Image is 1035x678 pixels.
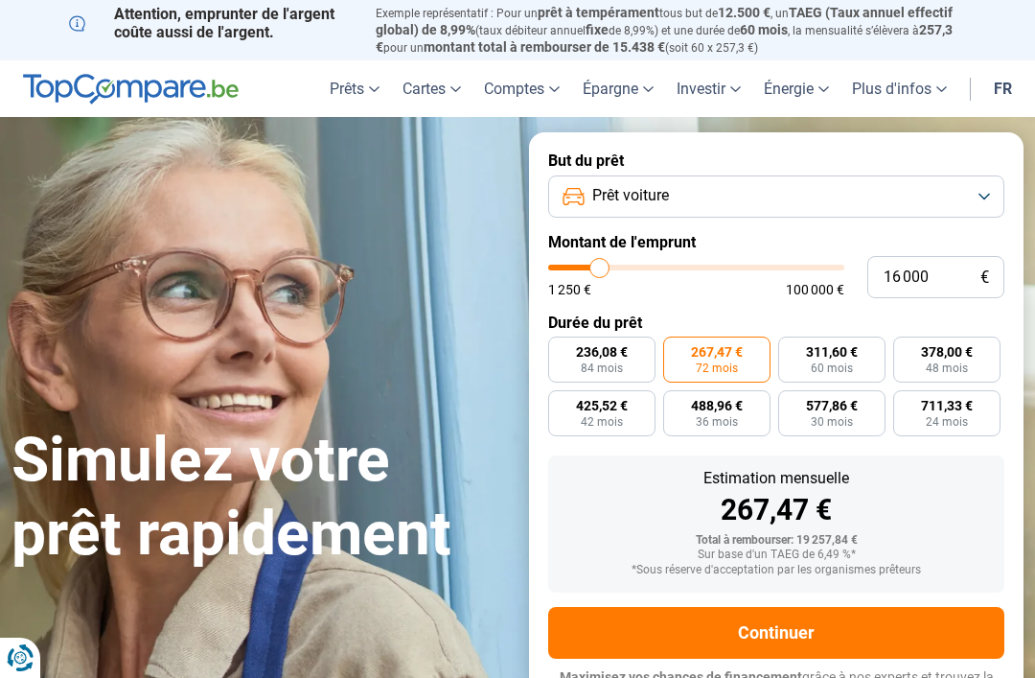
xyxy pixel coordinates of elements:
[921,345,973,359] span: 378,00 €
[926,416,968,428] span: 24 mois
[696,362,738,374] span: 72 mois
[11,424,506,572] h1: Simulez votre prêt rapidement
[376,5,953,37] span: TAEG (Taux annuel effectif global) de 8,99%
[696,416,738,428] span: 36 mois
[718,5,770,20] span: 12.500 €
[921,399,973,412] span: 711,33 €
[592,185,669,206] span: Prêt voiture
[23,74,239,105] img: TopCompare
[548,607,1004,659] button: Continuer
[391,60,472,117] a: Cartes
[69,5,353,41] p: Attention, emprunter de l'argent coûte aussi de l'argent.
[376,5,966,56] p: Exemple représentatif : Pour un tous but de , un (taux débiteur annuel de 8,99%) et une durée de ...
[811,416,853,428] span: 30 mois
[811,362,853,374] span: 60 mois
[926,362,968,374] span: 48 mois
[581,362,623,374] span: 84 mois
[376,22,953,55] span: 257,3 €
[563,534,989,548] div: Total à rembourser: 19 257,84 €
[576,399,628,412] span: 425,52 €
[571,60,665,117] a: Épargne
[586,22,609,37] span: fixe
[980,269,989,286] span: €
[691,399,743,412] span: 488,96 €
[806,345,858,359] span: 311,60 €
[691,345,743,359] span: 267,47 €
[840,60,958,117] a: Plus d'infos
[982,60,1023,117] a: fr
[472,60,571,117] a: Comptes
[806,399,858,412] span: 577,86 €
[548,152,1004,170] label: But du prêt
[563,471,989,486] div: Estimation mensuelle
[538,5,659,20] span: prêt à tempérament
[752,60,840,117] a: Énergie
[424,39,665,55] span: montant total à rembourser de 15.438 €
[576,345,628,359] span: 236,08 €
[318,60,391,117] a: Prêts
[786,283,844,296] span: 100 000 €
[563,496,989,525] div: 267,47 €
[563,564,989,577] div: *Sous réserve d'acceptation par les organismes prêteurs
[548,233,1004,251] label: Montant de l'emprunt
[548,314,1004,332] label: Durée du prêt
[563,549,989,562] div: Sur base d'un TAEG de 6,49 %*
[665,60,752,117] a: Investir
[548,283,591,296] span: 1 250 €
[548,175,1004,218] button: Prêt voiture
[581,416,623,428] span: 42 mois
[740,22,788,37] span: 60 mois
